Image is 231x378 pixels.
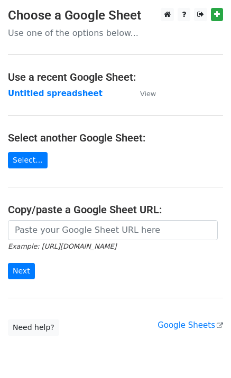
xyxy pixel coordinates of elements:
h3: Choose a Google Sheet [8,8,223,23]
h4: Use a recent Google Sheet: [8,71,223,83]
input: Paste your Google Sheet URL here [8,220,218,240]
h4: Copy/paste a Google Sheet URL: [8,203,223,216]
a: Google Sheets [158,320,223,330]
a: Untitled spreadsheet [8,89,103,98]
a: Select... [8,152,48,168]
a: Need help? [8,319,59,336]
a: View [130,89,156,98]
iframe: Chat Widget [178,327,231,378]
input: Next [8,263,35,279]
small: Example: [URL][DOMAIN_NAME] [8,242,116,250]
p: Use one of the options below... [8,27,223,39]
small: View [140,90,156,98]
h4: Select another Google Sheet: [8,131,223,144]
